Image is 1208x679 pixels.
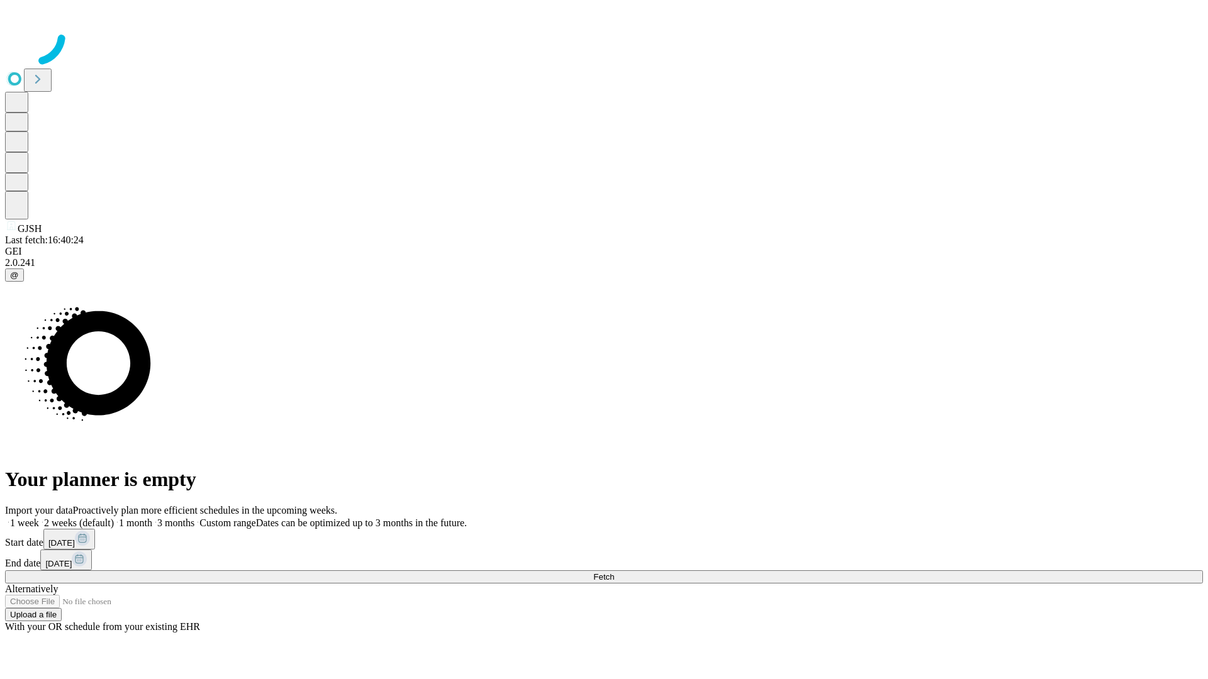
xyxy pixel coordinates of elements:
[5,268,24,282] button: @
[18,223,42,234] span: GJSH
[593,572,614,582] span: Fetch
[43,529,95,549] button: [DATE]
[5,549,1203,570] div: End date
[199,517,255,528] span: Custom range
[5,583,58,594] span: Alternatively
[5,529,1203,549] div: Start date
[5,257,1203,268] div: 2.0.241
[45,559,72,568] span: [DATE]
[5,608,62,621] button: Upload a file
[119,517,152,528] span: 1 month
[5,246,1203,257] div: GEI
[5,505,73,516] span: Import your data
[256,517,467,528] span: Dates can be optimized up to 3 months in the future.
[157,517,194,528] span: 3 months
[5,570,1203,583] button: Fetch
[48,538,75,548] span: [DATE]
[10,517,39,528] span: 1 week
[5,621,200,632] span: With your OR schedule from your existing EHR
[73,505,337,516] span: Proactively plan more efficient schedules in the upcoming weeks.
[40,549,92,570] button: [DATE]
[44,517,114,528] span: 2 weeks (default)
[5,468,1203,491] h1: Your planner is empty
[5,235,84,245] span: Last fetch: 16:40:24
[10,270,19,280] span: @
